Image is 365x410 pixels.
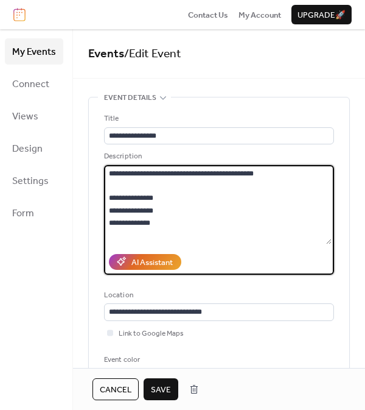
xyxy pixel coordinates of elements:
[88,43,124,65] a: Events
[100,384,131,396] span: Cancel
[104,150,332,163] div: Description
[291,5,352,24] button: Upgrade🚀
[5,103,63,129] a: Views
[92,378,139,400] button: Cancel
[188,9,228,21] a: Contact Us
[104,289,332,302] div: Location
[12,107,38,126] span: Views
[104,354,193,366] div: Event color
[144,378,178,400] button: Save
[124,43,181,65] span: / Edit Event
[12,43,56,62] span: My Events
[12,140,43,158] span: Design
[238,9,281,21] a: My Account
[151,384,171,396] span: Save
[297,9,346,21] span: Upgrade 🚀
[5,200,63,226] a: Form
[5,135,63,161] a: Design
[104,92,156,104] span: Event details
[12,204,34,223] span: Form
[104,113,332,125] div: Title
[12,75,49,94] span: Connect
[5,38,63,65] a: My Events
[131,256,173,269] div: AI Assistant
[5,71,63,97] a: Connect
[5,168,63,194] a: Settings
[109,254,181,270] button: AI Assistant
[13,8,26,21] img: logo
[12,172,49,191] span: Settings
[119,328,184,340] span: Link to Google Maps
